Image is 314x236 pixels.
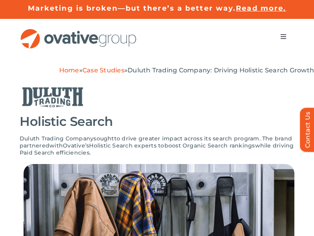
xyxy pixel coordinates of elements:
[20,135,93,142] span: Duluth Trading Company
[20,114,294,129] h2: Holistic Search
[20,142,294,156] span: while driving Paid Search efficiencies.
[93,135,114,142] span: sought
[63,142,89,149] span: Ovative’s
[59,66,314,74] span: » »
[28,4,236,13] a: Marketing is broken—but there’s a better way.
[236,4,286,13] a: Read more.
[20,84,110,110] img: DTC (2)
[82,66,124,74] a: Case Studies
[114,135,259,142] span: to drive greater impact across its search program
[272,29,294,44] nav: Menu
[89,142,164,149] span: Holistic Search experts to
[49,142,63,149] span: with
[128,66,314,74] span: Duluth Trading Company: Driving Holistic Search Growth
[20,135,292,149] span: . The brand partnered
[20,28,137,35] a: OG_Full_horizontal_RGB
[59,66,79,74] a: Home
[164,142,255,149] span: boost Organic Search rankings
